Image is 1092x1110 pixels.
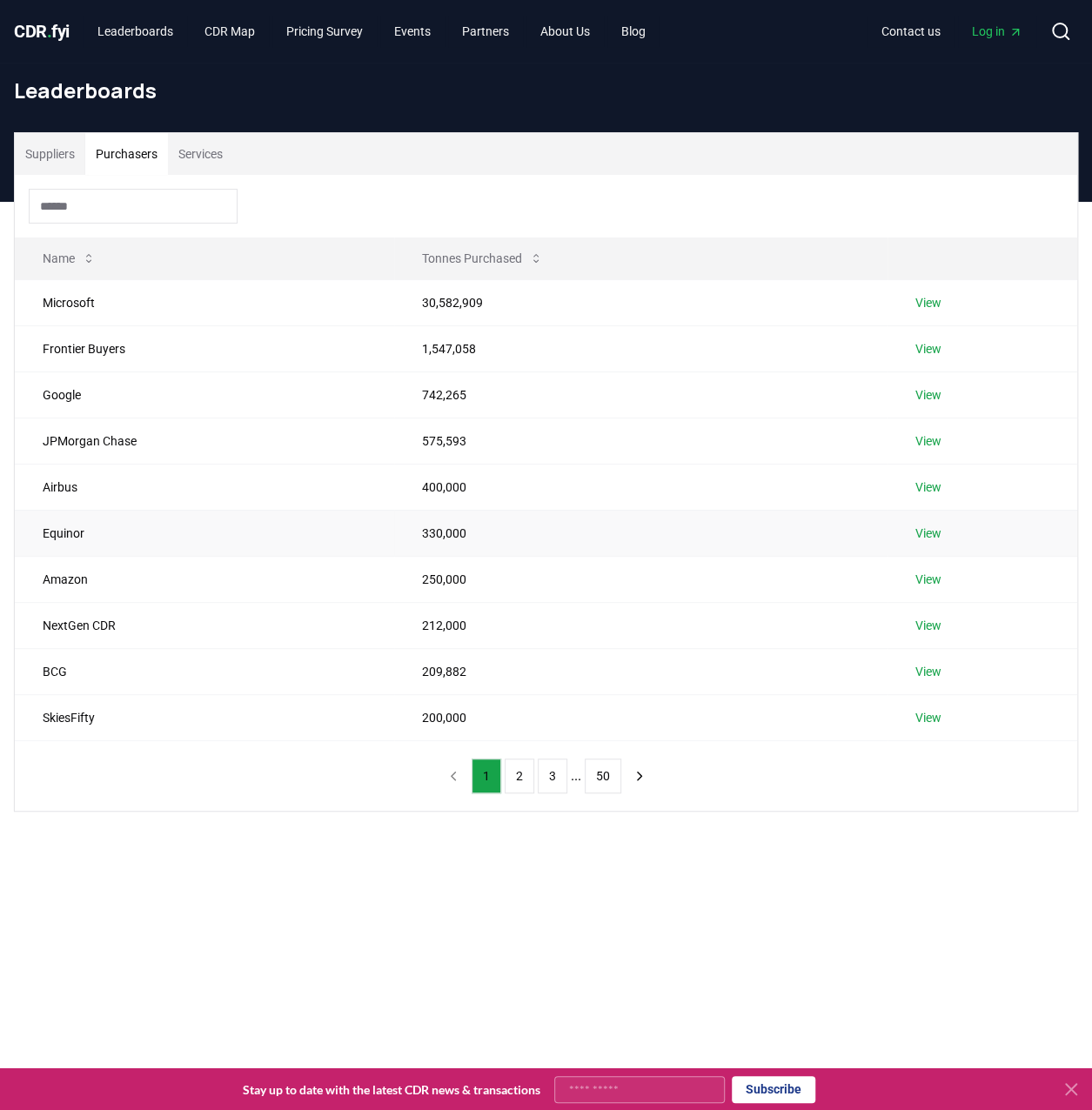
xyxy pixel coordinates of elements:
td: SkiesFifty [15,694,394,740]
a: View [915,571,941,588]
a: View [915,478,941,496]
td: Equinor [15,510,394,556]
button: 2 [505,759,534,793]
span: CDR fyi [14,21,70,42]
a: View [915,663,941,680]
a: View [915,617,941,634]
td: 212,000 [394,602,888,648]
a: About Us [526,16,604,47]
nav: Main [84,16,660,47]
button: 3 [538,759,567,793]
td: 250,000 [394,556,888,602]
td: Frontier Buyers [15,325,394,371]
td: JPMorgan Chase [15,418,394,464]
a: Partners [448,16,523,47]
button: Tonnes Purchased [408,241,557,276]
td: NextGen CDR [15,602,394,648]
button: Name [29,241,110,276]
button: Suppliers [15,133,85,175]
a: CDR Map [191,16,269,47]
td: Google [15,371,394,418]
button: Services [168,133,233,175]
td: 200,000 [394,694,888,740]
td: Airbus [15,464,394,510]
td: 30,582,909 [394,279,888,325]
a: Events [380,16,445,47]
td: Amazon [15,556,394,602]
td: 209,882 [394,648,888,694]
a: View [915,340,941,358]
a: Log in [958,16,1036,47]
a: Blog [607,16,660,47]
a: View [915,294,941,311]
span: Log in [972,23,1022,40]
a: View [915,709,941,726]
a: Leaderboards [84,16,187,47]
a: CDR.fyi [14,19,70,43]
button: Purchasers [85,133,168,175]
button: 1 [472,759,501,793]
li: ... [571,766,581,786]
span: . [47,21,52,42]
td: Microsoft [15,279,394,325]
td: BCG [15,648,394,694]
button: 50 [585,759,621,793]
td: 400,000 [394,464,888,510]
td: 1,547,058 [394,325,888,371]
a: Pricing Survey [272,16,377,47]
a: View [915,386,941,404]
a: View [915,432,941,450]
a: Contact us [868,16,955,47]
button: next page [625,759,654,793]
h1: Leaderboards [14,77,1078,104]
nav: Main [868,16,1036,47]
a: View [915,525,941,542]
td: 575,593 [394,418,888,464]
td: 742,265 [394,371,888,418]
td: 330,000 [394,510,888,556]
